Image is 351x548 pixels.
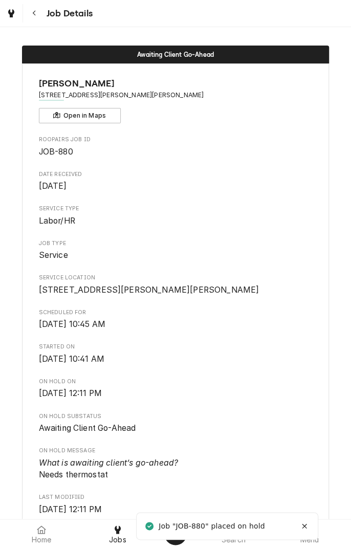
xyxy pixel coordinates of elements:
[39,274,313,282] span: Service Location
[39,274,313,296] div: Service Location
[2,4,20,23] a: Go to Jobs
[39,77,313,123] div: Client Information
[39,205,313,213] span: Service Type
[39,343,313,351] span: Started On
[222,536,246,544] span: Search
[39,77,313,91] span: Name
[39,170,313,179] span: Date Received
[39,423,136,433] span: Awaiting Client Go-Ahead
[39,239,313,248] span: Job Type
[39,146,313,158] span: Roopairs Job ID
[39,493,313,515] div: Last Modified
[43,7,93,20] span: Job Details
[39,388,102,398] span: [DATE] 12:11 PM
[39,447,313,455] span: On Hold Message
[39,249,313,261] span: Job Type
[39,181,67,191] span: [DATE]
[39,180,313,192] span: Date Received
[39,319,105,329] span: [DATE] 10:45 AM
[39,458,179,480] span: Needs thermostat
[22,46,329,63] div: Status
[39,412,313,421] span: On Hold SubStatus
[39,136,313,158] div: Roopairs Job ID
[80,521,156,546] a: Jobs
[39,343,313,365] div: Started On
[39,387,313,400] span: On Hold On
[39,493,313,501] span: Last Modified
[32,536,52,544] span: Home
[39,284,313,296] span: Service Location
[39,412,313,434] div: On Hold SubStatus
[39,309,313,317] span: Scheduled For
[39,136,313,144] span: Roopairs Job ID
[39,422,313,434] span: On Hold SubStatus
[39,354,104,364] span: [DATE] 10:41 AM
[39,353,313,365] span: Started On
[39,147,73,157] span: JOB-880
[4,521,79,546] a: Home
[39,215,313,227] span: Service Type
[39,205,313,227] div: Service Type
[39,216,75,226] span: Labor/HR
[39,378,313,400] div: On Hold On
[159,521,266,532] div: Job "JOB-880" placed on hold
[39,309,313,331] div: Scheduled For
[39,91,313,100] span: Address
[300,536,319,544] span: Menu
[39,285,259,295] span: [STREET_ADDRESS][PERSON_NAME][PERSON_NAME]
[137,51,214,58] span: Awaiting Client Go-Ahead
[39,458,179,468] i: What is awaiting client’s go-ahead?
[39,250,68,260] span: Service
[39,108,121,123] button: Open in Maps
[25,4,43,23] button: Navigate back
[39,457,313,481] span: On Hold Message
[39,170,313,192] div: Date Received
[39,505,102,514] span: [DATE] 12:11 PM
[39,378,313,386] span: On Hold On
[39,318,313,331] span: Scheduled For
[39,503,313,516] span: Last Modified
[39,447,313,481] div: On Hold Message
[39,239,313,261] div: Job Type
[109,536,126,544] span: Jobs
